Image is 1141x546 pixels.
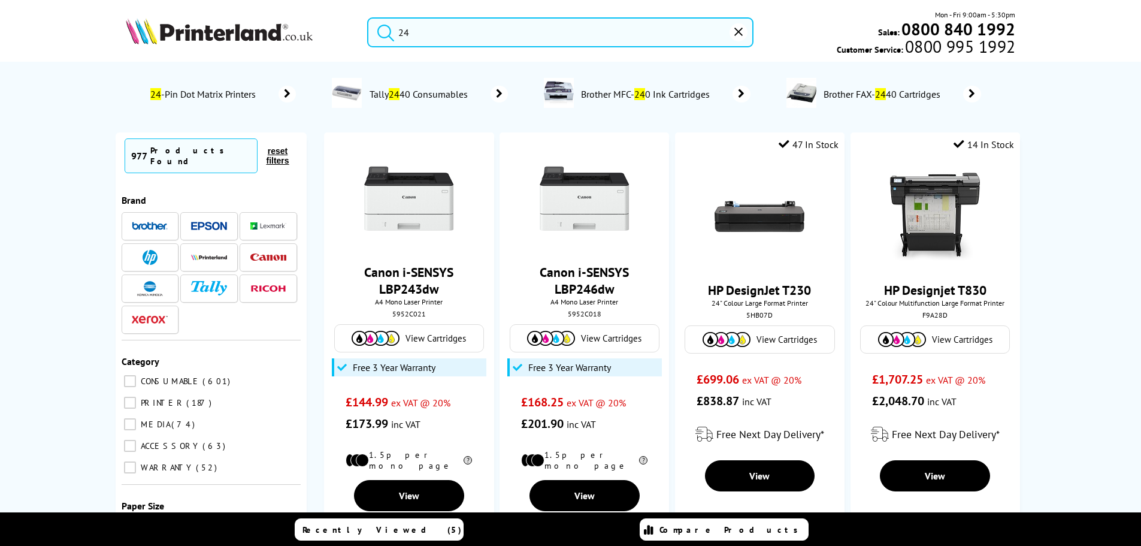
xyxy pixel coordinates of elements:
span: Brother MFC- 0 Ink Cartridges [580,88,715,100]
a: Brother FAX-2440 Cartridges [822,78,981,110]
span: Free 3 Year Warranty [353,361,435,373]
img: Canon-i-SENSYS-LBP246dw-Front-Small.jpg [540,153,629,243]
mark: 24 [875,88,886,100]
img: Lexmark [250,222,286,230]
input: CONSUMABLE 601 [124,375,136,387]
span: 74 [171,419,198,430]
a: 0800 840 1992 [900,23,1015,35]
img: HP [143,250,158,265]
button: reset filters [258,146,297,166]
span: Free Next Day Delivery* [892,427,1000,441]
span: Free Next Day Delivery* [716,427,824,441]
span: Tally 40 Consumables [368,88,473,100]
img: Konica Minolta [137,281,163,296]
span: A4 Mono Laser Printer [506,297,663,306]
span: Free 3 Year Warranty [528,361,611,373]
img: HP-T830-F9A28A-Front-Small.jpg [890,171,980,261]
span: View Cartridges [581,333,641,344]
b: 0800 840 1992 [901,18,1015,40]
span: £699.06 [697,372,739,387]
img: HP-DesignJet-T230-Front-Main-Small.jpg [715,171,804,261]
span: Mon - Fri 9:00am - 5:30pm [935,9,1015,20]
span: inc VAT [927,396,957,408]
a: Printerland Logo [126,18,353,47]
input: MEDIA 74 [124,418,136,430]
span: Brother FAX- 40 Cartridges [822,88,946,100]
span: inc VAT [567,418,596,430]
li: 1.5p per mono page [346,450,472,471]
img: 043431-conspage.jpg [332,78,362,108]
a: View Cartridges [341,331,477,346]
span: £168.25 [521,394,564,410]
img: Cartridges [527,331,575,346]
span: ex VAT @ 20% [391,397,450,409]
span: -Pin Dot Matrix Printers [149,88,261,100]
span: ACCESSORY [138,441,201,451]
span: PRINTER [138,397,185,408]
span: £1,707.25 [872,372,923,387]
a: View Cartridges [691,332,828,347]
span: 52 [196,462,220,473]
span: View [749,470,770,482]
img: FAX2440-conspage.jpg [786,78,816,108]
mark: 24 [150,88,161,100]
img: Xerox [132,315,168,324]
span: MEDIA [138,419,170,430]
input: WARRANTY 52 [124,461,136,473]
span: View Cartridges [405,333,466,344]
span: inc VAT [742,396,771,408]
img: Brother [132,222,168,230]
span: £838.87 [697,393,739,409]
div: Products Found [150,145,252,167]
li: 1.5p per mono page [521,450,647,471]
a: 24-Pin Dot Matrix Printers [149,86,296,102]
span: Paper Size [122,500,164,512]
a: Canon i-SENSYS LBP243dw [364,264,453,297]
a: Compare Products [640,518,809,541]
span: 24" Colour Multifunction Large Format Printer [856,298,1014,307]
span: £201.90 [521,416,564,432]
span: 977 [131,150,147,162]
img: Tally [191,281,227,295]
span: Customer Service: [837,41,1015,55]
img: Printerland Logo [126,18,313,44]
span: £2,048.70 [872,393,924,409]
div: 5952C021 [333,309,485,318]
span: View Cartridges [756,334,817,345]
img: Ricoh [250,285,286,292]
a: View [529,480,640,511]
span: ex VAT @ 20% [567,397,626,409]
a: View [354,480,464,511]
input: PRINTER 187 [124,397,136,409]
span: 24" Colour Large Format Printer [681,298,839,307]
a: HP DesignJet T230 [708,282,811,298]
span: View [925,470,945,482]
span: inc VAT [391,418,420,430]
img: Cartridges [352,331,399,346]
a: Tally2440 Consumables [368,78,508,110]
span: CONSUMABLE [138,376,201,387]
a: Recently Viewed (5) [295,518,464,541]
mark: 24 [389,88,399,100]
span: A4 Mono Laser Printer [330,297,488,306]
mark: 24 [634,88,645,100]
input: ACCESSORY 63 [124,440,136,452]
img: Epson [191,222,227,231]
span: 187 [186,397,214,408]
span: 63 [202,441,228,451]
span: ex VAT @ 20% [742,374,801,386]
input: Search product [367,17,753,47]
span: Sales: [878,26,900,38]
img: Canon [250,254,286,261]
span: Category [122,355,159,367]
span: 0800 995 1992 [903,41,1015,52]
a: View Cartridges [516,331,653,346]
a: View Cartridges [867,332,1003,347]
span: View Cartridges [932,334,992,345]
a: Brother MFC-240 Ink Cartridges [580,78,750,110]
div: 47 In Stock [779,138,839,150]
span: WARRANTY [138,462,195,473]
a: View [705,460,815,491]
div: modal_delivery [681,418,839,451]
div: modal_delivery [856,418,1014,451]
